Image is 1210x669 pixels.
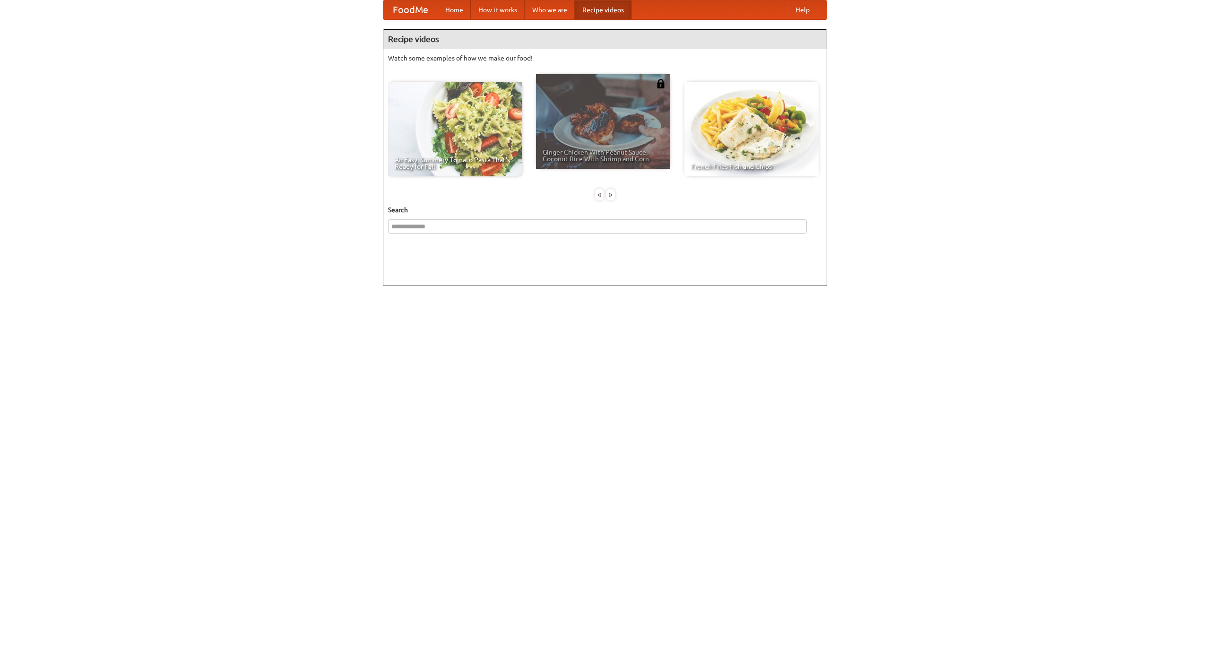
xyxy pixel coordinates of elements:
[656,79,665,88] img: 483408.png
[606,189,615,200] div: »
[788,0,817,19] a: Help
[383,30,827,49] h4: Recipe videos
[388,53,822,63] p: Watch some examples of how we make our food!
[471,0,525,19] a: How it works
[575,0,631,19] a: Recipe videos
[595,189,604,200] div: «
[684,82,819,176] a: French Fries Fish and Chips
[395,156,516,170] span: An Easy, Summery Tomato Pasta That's Ready for Fall
[388,205,822,215] h5: Search
[388,82,522,176] a: An Easy, Summery Tomato Pasta That's Ready for Fall
[525,0,575,19] a: Who we are
[691,163,812,170] span: French Fries Fish and Chips
[383,0,438,19] a: FoodMe
[438,0,471,19] a: Home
